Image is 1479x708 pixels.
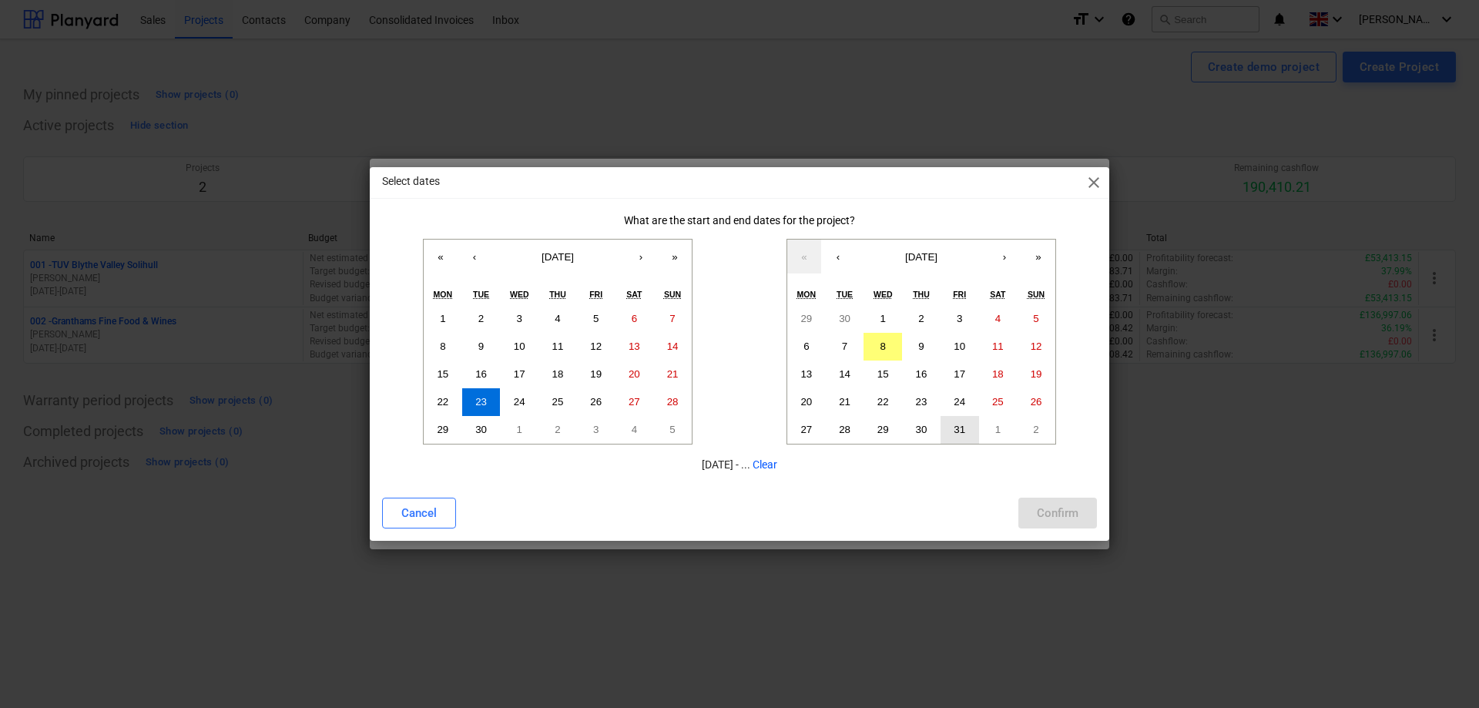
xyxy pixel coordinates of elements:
[632,424,637,435] abbr: 4 October 2025
[941,361,979,388] button: 17 October 2025
[382,173,440,190] p: Select dates
[491,240,624,273] button: [DATE]
[800,368,812,380] abbr: 13 October 2025
[552,396,564,408] abbr: 25 September 2025
[1017,388,1055,416] button: 26 October 2025
[664,290,681,299] abbr: Sunday
[864,388,902,416] button: 22 October 2025
[555,313,560,324] abbr: 4 September 2025
[382,214,1097,226] div: What are the start and end dates for the project?
[864,361,902,388] button: 15 October 2025
[880,341,886,352] abbr: 8 October 2025
[787,240,821,273] button: «
[424,240,458,273] button: «
[593,313,599,324] abbr: 5 September 2025
[877,368,889,380] abbr: 15 October 2025
[842,341,847,352] abbr: 7 October 2025
[979,305,1018,333] button: 4 October 2025
[979,388,1018,416] button: 25 October 2025
[902,388,941,416] button: 23 October 2025
[514,368,525,380] abbr: 17 September 2025
[826,388,864,416] button: 21 October 2025
[475,396,487,408] abbr: 23 September 2025
[462,416,501,444] button: 30 September 2025
[424,388,462,416] button: 22 September 2025
[992,368,1004,380] abbr: 18 October 2025
[902,305,941,333] button: 2 October 2025
[475,368,487,380] abbr: 16 September 2025
[1033,424,1038,435] abbr: 2 November 2025
[538,388,577,416] button: 25 September 2025
[797,290,817,299] abbr: Monday
[462,333,501,361] button: 9 September 2025
[517,424,522,435] abbr: 1 October 2025
[902,333,941,361] button: 9 October 2025
[902,416,941,444] button: 30 October 2025
[632,313,637,324] abbr: 6 September 2025
[542,251,574,263] span: [DATE]
[653,388,692,416] button: 28 September 2025
[667,341,679,352] abbr: 14 September 2025
[437,424,448,435] abbr: 29 September 2025
[864,305,902,333] button: 1 October 2025
[510,290,529,299] abbr: Wednesday
[941,388,979,416] button: 24 October 2025
[995,424,1001,435] abbr: 1 November 2025
[953,290,966,299] abbr: Friday
[855,240,988,273] button: [DATE]
[1028,290,1045,299] abbr: Sunday
[500,305,538,333] button: 3 September 2025
[500,388,538,416] button: 24 September 2025
[615,305,654,333] button: 6 September 2025
[1021,240,1055,273] button: »
[667,368,679,380] abbr: 21 September 2025
[615,361,654,388] button: 20 September 2025
[1031,396,1042,408] abbr: 26 October 2025
[821,240,855,273] button: ‹
[629,341,640,352] abbr: 13 September 2025
[577,416,615,444] button: 3 October 2025
[538,416,577,444] button: 2 October 2025
[979,416,1018,444] button: 1 November 2025
[916,368,927,380] abbr: 16 October 2025
[954,341,965,352] abbr: 10 October 2025
[538,361,577,388] button: 18 September 2025
[462,388,501,416] button: 23 September 2025
[478,313,484,324] abbr: 2 September 2025
[880,313,886,324] abbr: 1 October 2025
[669,313,675,324] abbr: 7 September 2025
[382,498,456,528] button: Cancel
[1031,341,1042,352] abbr: 12 October 2025
[475,424,487,435] abbr: 30 September 2025
[979,361,1018,388] button: 18 October 2025
[954,368,965,380] abbr: 17 October 2025
[995,313,1001,324] abbr: 4 October 2025
[837,290,853,299] abbr: Tuesday
[462,305,501,333] button: 2 September 2025
[589,290,602,299] abbr: Friday
[667,396,679,408] abbr: 28 September 2025
[800,396,812,408] abbr: 20 October 2025
[800,424,812,435] abbr: 27 October 2025
[839,313,850,324] abbr: 30 September 2025
[434,290,453,299] abbr: Monday
[990,290,1005,299] abbr: Saturday
[902,361,941,388] button: 16 October 2025
[839,368,850,380] abbr: 14 October 2025
[1402,634,1479,708] iframe: Chat Widget
[787,388,826,416] button: 20 October 2025
[401,503,437,523] div: Cancel
[440,341,445,352] abbr: 8 September 2025
[653,305,692,333] button: 7 September 2025
[424,305,462,333] button: 1 September 2025
[918,313,924,324] abbr: 2 October 2025
[473,290,489,299] abbr: Tuesday
[424,416,462,444] button: 29 September 2025
[787,416,826,444] button: 27 October 2025
[941,305,979,333] button: 3 October 2025
[514,341,525,352] abbr: 10 September 2025
[500,416,538,444] button: 1 October 2025
[1031,368,1042,380] abbr: 19 October 2025
[916,396,927,408] abbr: 23 October 2025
